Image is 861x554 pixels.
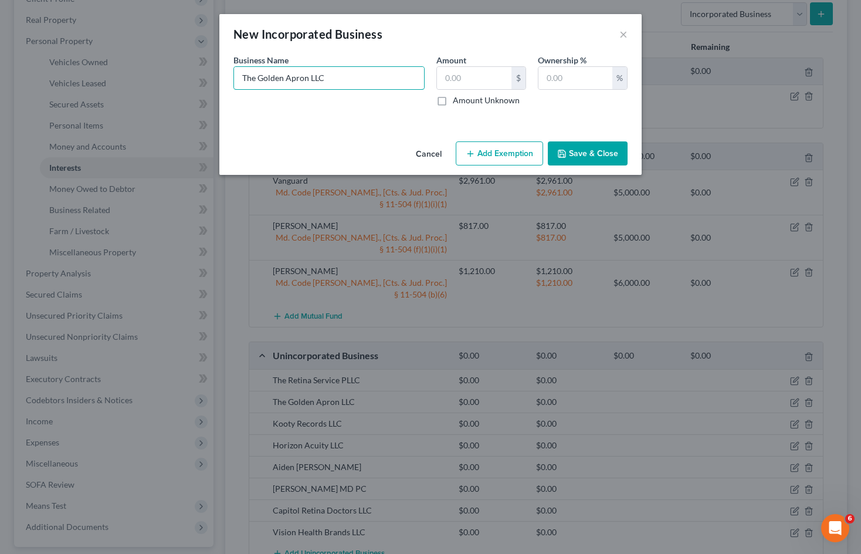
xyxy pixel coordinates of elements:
[845,514,855,523] span: 6
[619,27,628,41] button: ×
[234,67,424,89] input: Enter name...
[821,514,849,542] iframe: Intercom live chat
[511,67,526,89] div: $
[456,141,543,166] button: Add Exemption
[406,143,451,166] button: Cancel
[437,67,511,89] input: 0.00
[612,67,627,89] div: %
[233,55,289,65] span: Business Name
[538,67,612,89] input: 0.00
[453,94,520,106] label: Amount Unknown
[538,54,587,66] label: Ownership %
[233,26,382,42] div: New Incorporated Business
[436,54,466,66] label: Amount
[548,141,628,166] button: Save & Close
